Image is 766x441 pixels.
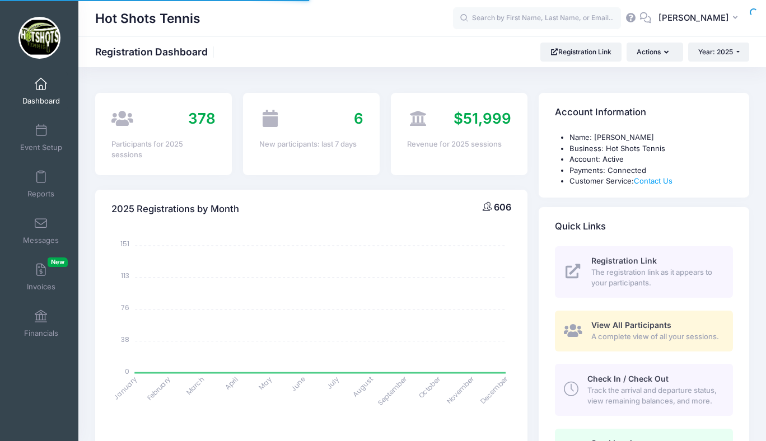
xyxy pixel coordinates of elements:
span: [PERSON_NAME] [658,12,729,24]
div: New participants: last 7 days [259,139,363,150]
tspan: April [223,374,240,391]
tspan: 0 [125,366,129,376]
span: A complete view of all your sessions. [591,331,720,343]
h1: Hot Shots Tennis [95,6,200,31]
span: Dashboard [22,96,60,106]
span: $51,999 [454,110,511,127]
a: Contact Us [634,176,672,185]
tspan: February [145,374,172,402]
tspan: March [184,374,207,397]
tspan: November [445,374,477,406]
span: Year: 2025 [698,48,733,56]
a: View All Participants A complete view of all your sessions. [555,311,733,351]
span: 606 [494,201,511,213]
tspan: September [376,374,409,407]
span: View All Participants [591,320,671,330]
h4: Account Information [555,97,646,129]
li: Payments: Connected [569,165,733,176]
span: Invoices [27,282,55,292]
h1: Registration Dashboard [95,46,217,58]
span: Track the arrival and departure status, view remaining balances, and more. [587,385,720,407]
tspan: January [112,374,139,402]
button: Year: 2025 [688,43,749,62]
a: InvoicesNew [15,257,68,297]
a: Registration Link The registration link as it appears to your participants. [555,246,733,298]
span: The registration link as it appears to your participants. [591,267,720,289]
span: Check In / Check Out [587,374,669,383]
h4: 2025 Registrations by Month [111,193,239,225]
img: Hot Shots Tennis [18,17,60,59]
span: Financials [24,329,58,338]
div: Participants for 2025 sessions [111,139,216,161]
span: Reports [27,189,54,199]
div: Revenue for 2025 sessions [407,139,511,150]
button: [PERSON_NAME] [651,6,749,31]
tspan: 38 [121,334,129,344]
tspan: May [257,374,274,391]
tspan: June [289,374,307,393]
span: Messages [23,236,59,245]
tspan: August [351,374,375,398]
li: Customer Service: [569,176,733,187]
h4: Quick Links [555,210,606,242]
a: Check In / Check Out Track the arrival and departure status, view remaining balances, and more. [555,364,733,415]
span: 378 [188,110,216,127]
tspan: July [325,374,342,391]
li: Business: Hot Shots Tennis [569,143,733,154]
a: Dashboard [15,72,68,111]
li: Name: [PERSON_NAME] [569,132,733,143]
button: Actions [627,43,683,62]
tspan: 76 [121,303,129,312]
a: Registration Link [540,43,622,62]
span: Registration Link [591,256,657,265]
tspan: October [417,374,443,400]
span: 6 [354,110,363,127]
a: Messages [15,211,68,250]
span: New [48,257,68,267]
tspan: 113 [121,271,129,280]
a: Event Setup [15,118,68,157]
span: Event Setup [20,143,62,152]
tspan: December [478,374,510,406]
input: Search by First Name, Last Name, or Email... [453,7,621,30]
a: Reports [15,165,68,204]
tspan: 151 [120,239,129,248]
a: Financials [15,304,68,343]
li: Account: Active [569,154,733,165]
